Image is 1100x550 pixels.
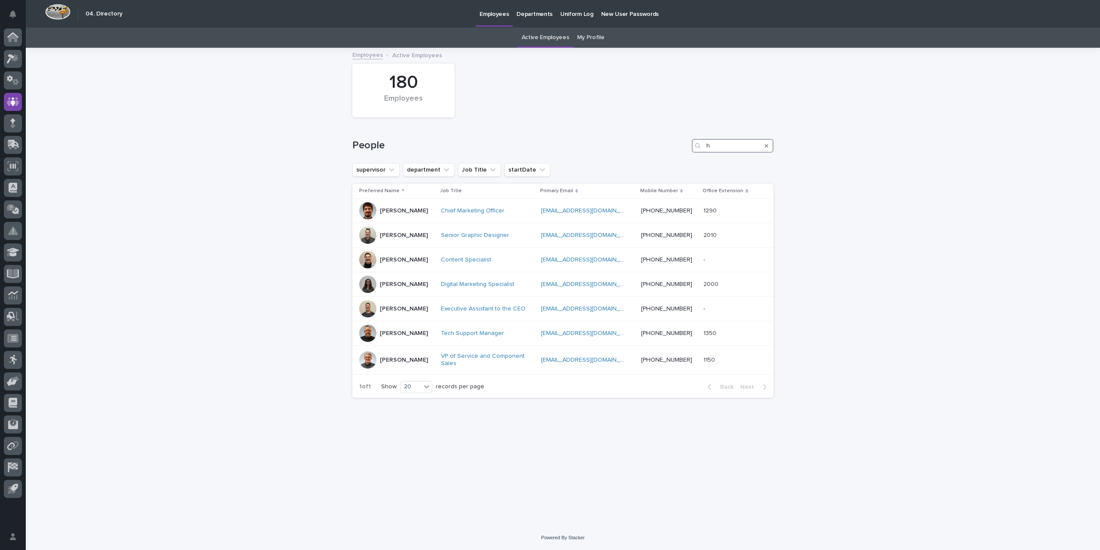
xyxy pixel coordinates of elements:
[4,5,22,23] button: Notifications
[715,384,733,390] span: Back
[380,232,428,239] p: [PERSON_NAME]
[541,208,638,214] a: [EMAIL_ADDRESS][DOMAIN_NAME]
[380,305,428,313] p: [PERSON_NAME]
[703,355,717,364] p: 1150
[541,281,638,287] a: [EMAIL_ADDRESS][DOMAIN_NAME]
[640,186,678,196] p: Mobile Number
[352,272,773,297] tr: [PERSON_NAME]Digital Marketing Specialist [EMAIL_ADDRESS][DOMAIN_NAME] [PHONE_NUMBER]20002000
[352,248,773,272] tr: [PERSON_NAME]Content Specialist [EMAIL_ADDRESS][DOMAIN_NAME] [PHONE_NUMBER]--
[380,356,428,364] p: [PERSON_NAME]
[367,94,440,112] div: Employees
[441,330,504,337] a: Tech Support Manager
[458,163,501,177] button: Job Title
[352,376,378,397] p: 1 of 1
[392,50,442,59] p: Active Employees
[740,384,759,390] span: Next
[522,28,569,48] a: Active Employees
[641,232,692,238] a: [PHONE_NUMBER]
[380,256,428,264] p: [PERSON_NAME]
[441,256,491,264] a: Content Specialist
[541,357,638,363] a: [EMAIL_ADDRESS][DOMAIN_NAME]
[577,28,605,48] a: My Profile
[703,255,707,264] p: -
[703,186,743,196] p: Office Extension
[352,321,773,346] tr: [PERSON_NAME]Tech Support Manager [EMAIL_ADDRESS][DOMAIN_NAME] [PHONE_NUMBER]13501350
[440,186,462,196] p: Job Title
[641,330,692,336] a: [PHONE_NUMBER]
[504,163,550,177] button: startDate
[703,206,718,215] p: 1290
[352,297,773,321] tr: [PERSON_NAME]Executive Assistant to the CEO [EMAIL_ADDRESS][DOMAIN_NAME] [PHONE_NUMBER]--
[352,163,400,177] button: supervisor
[541,306,638,312] a: [EMAIL_ADDRESS][DOMAIN_NAME]
[641,208,692,214] a: [PHONE_NUMBER]
[441,305,526,313] a: Executive Assistant to the CEO
[403,163,455,177] button: department
[436,383,484,390] p: records per page
[541,257,638,263] a: [EMAIL_ADDRESS][DOMAIN_NAME]
[359,186,400,196] p: Preferred Name
[352,49,383,59] a: Employees
[541,330,638,336] a: [EMAIL_ADDRESS][DOMAIN_NAME]
[367,72,440,93] div: 180
[703,328,718,337] p: 1350
[703,304,707,313] p: -
[441,207,504,215] a: Chief Marketing Officer
[641,306,692,312] a: [PHONE_NUMBER]
[86,10,122,18] h2: 04. Directory
[352,139,688,152] h1: People
[441,281,514,288] a: Digital Marketing Specialist
[11,10,22,24] div: Notifications
[641,257,692,263] a: [PHONE_NUMBER]
[352,199,773,223] tr: [PERSON_NAME]Chief Marketing Officer [EMAIL_ADDRESS][DOMAIN_NAME] [PHONE_NUMBER]12901290
[541,535,584,540] a: Powered By Stacker
[703,230,718,239] p: 2010
[400,382,421,391] div: 20
[701,383,737,391] button: Back
[381,383,397,390] p: Show
[541,232,638,238] a: [EMAIL_ADDRESS][DOMAIN_NAME]
[441,232,509,239] a: Senior Graphic Designer
[45,4,70,20] img: Workspace Logo
[380,281,428,288] p: [PERSON_NAME]
[441,353,527,367] a: VP of Service and Component Sales
[380,330,428,337] p: [PERSON_NAME]
[737,383,773,391] button: Next
[352,346,773,375] tr: [PERSON_NAME]VP of Service and Component Sales [EMAIL_ADDRESS][DOMAIN_NAME] [PHONE_NUMBER]11501150
[692,139,773,153] input: Search
[703,279,720,288] p: 2000
[540,186,573,196] p: Primary Email
[380,207,428,215] p: [PERSON_NAME]
[641,281,692,287] a: [PHONE_NUMBER]
[352,223,773,248] tr: [PERSON_NAME]Senior Graphic Designer [EMAIL_ADDRESS][DOMAIN_NAME] [PHONE_NUMBER]20102010
[641,357,692,363] a: [PHONE_NUMBER]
